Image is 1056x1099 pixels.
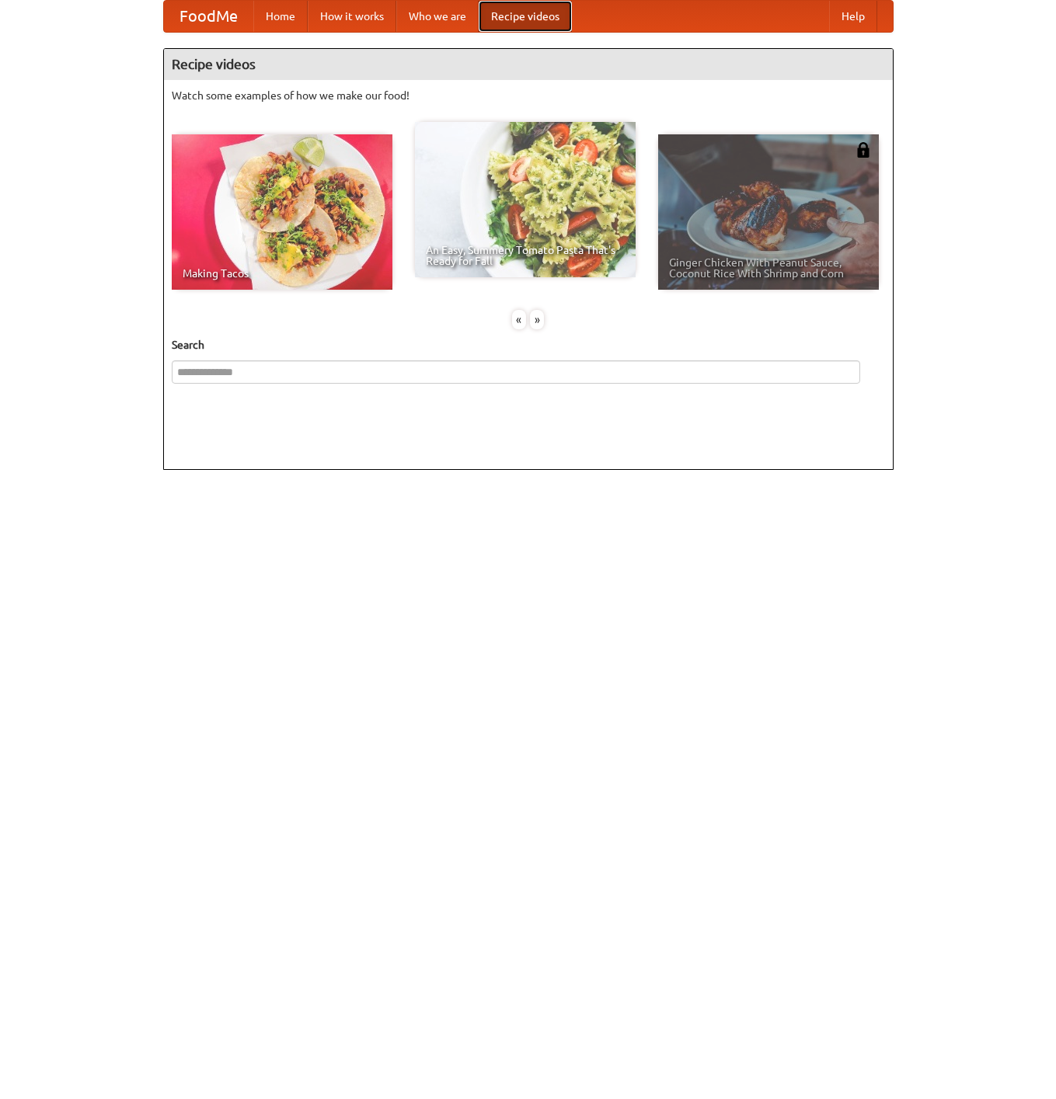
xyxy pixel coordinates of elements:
a: How it works [308,1,396,32]
a: Help [829,1,877,32]
img: 483408.png [856,142,871,158]
a: Home [253,1,308,32]
h5: Search [172,337,885,353]
span: An Easy, Summery Tomato Pasta That's Ready for Fall [426,245,625,266]
a: FoodMe [164,1,253,32]
span: Making Tacos [183,268,382,279]
a: An Easy, Summery Tomato Pasta That's Ready for Fall [415,122,636,277]
a: Recipe videos [479,1,572,32]
div: « [512,310,526,329]
h4: Recipe videos [164,49,893,80]
div: » [530,310,544,329]
p: Watch some examples of how we make our food! [172,88,885,103]
a: Who we are [396,1,479,32]
a: Making Tacos [172,134,392,290]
